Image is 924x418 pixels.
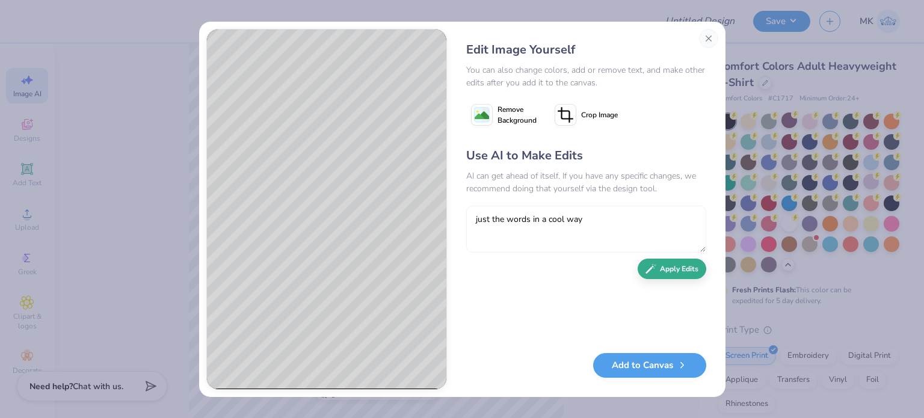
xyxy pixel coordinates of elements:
[466,147,706,165] div: Use AI to Make Edits
[593,353,706,378] button: Add to Canvas
[497,104,537,126] span: Remove Background
[699,29,718,48] button: Close
[550,100,625,130] button: Crop Image
[466,64,706,89] div: You can also change colors, add or remove text, and make other edits after you add it to the canvas.
[466,41,706,59] div: Edit Image Yourself
[466,170,706,195] div: AI can get ahead of itself. If you have any specific changes, we recommend doing that yourself vi...
[466,206,706,253] textarea: just the words in a cool way
[581,109,618,120] span: Crop Image
[638,259,706,280] button: Apply Edits
[466,100,541,130] button: Remove Background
